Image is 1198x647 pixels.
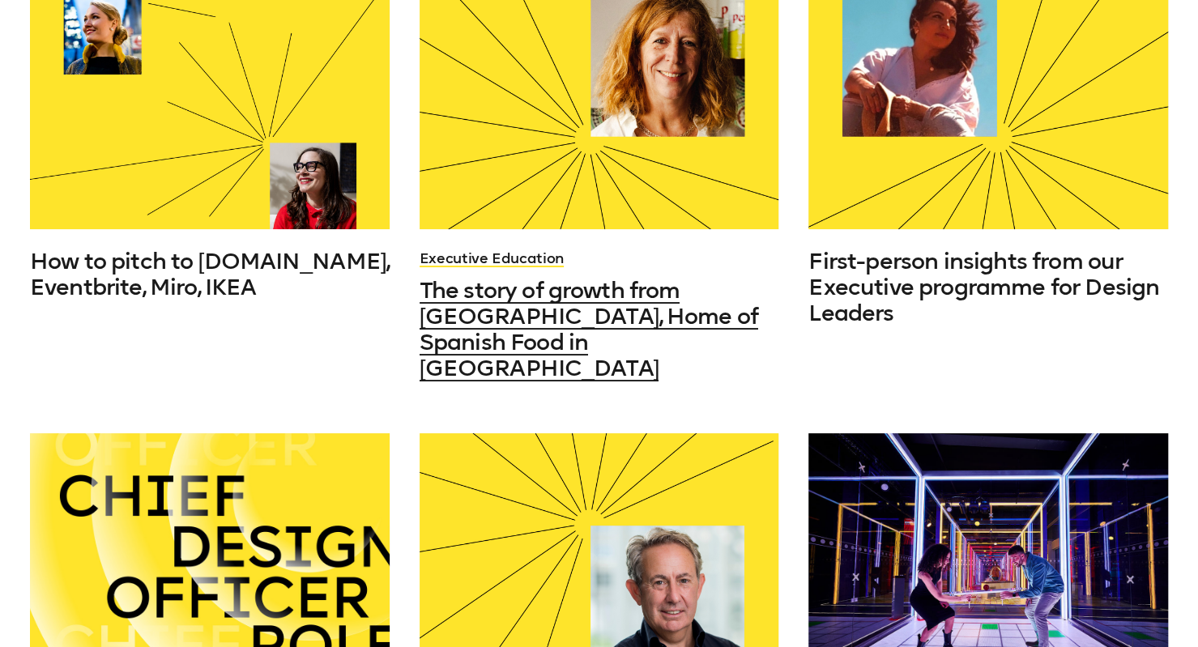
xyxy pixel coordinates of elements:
[420,277,758,381] span: The story of growth from [GEOGRAPHIC_DATA], Home of Spanish Food in [GEOGRAPHIC_DATA]
[420,278,779,381] a: The story of growth from [GEOGRAPHIC_DATA], Home of Spanish Food in [GEOGRAPHIC_DATA]
[808,249,1168,326] a: First-person insights from our Executive programme for Design Leaders
[30,249,390,300] a: How to pitch to [DOMAIN_NAME], Eventbrite, Miro, IKEA
[420,249,564,267] a: Executive Education
[808,248,1159,326] span: First-person insights from our Executive programme for Design Leaders
[30,248,389,300] span: How to pitch to [DOMAIN_NAME], Eventbrite, Miro, IKEA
